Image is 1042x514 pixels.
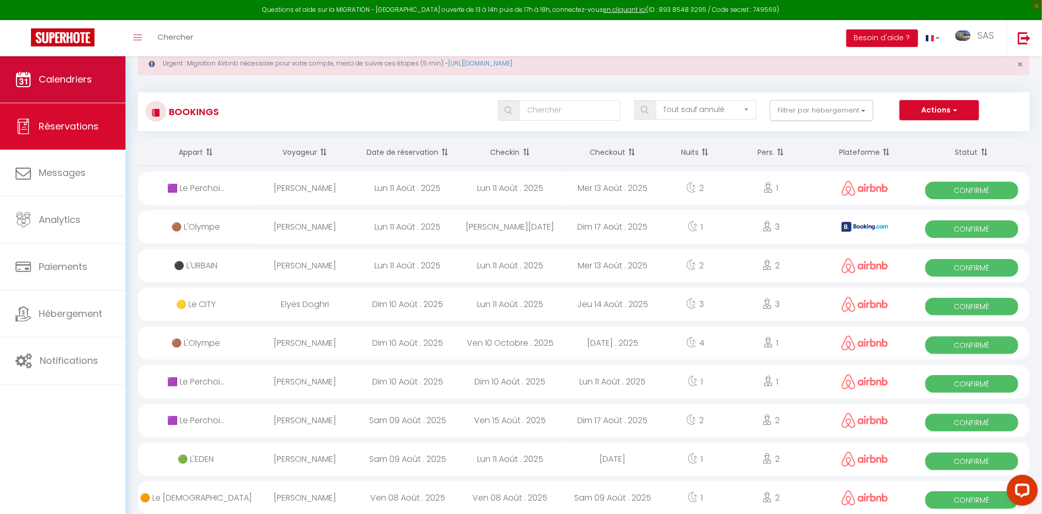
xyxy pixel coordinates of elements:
[948,20,1007,56] a: ... SAS
[519,100,620,121] input: Chercher
[150,20,201,56] a: Chercher
[157,31,193,42] span: Chercher
[977,29,994,42] span: SAS
[39,120,99,133] span: Réservations
[356,139,459,166] th: Sort by booking date
[955,30,971,41] img: ...
[40,354,98,367] span: Notifications
[899,100,979,121] button: Actions
[138,52,1030,75] div: Urgent : Migration Airbnb nécessaire pour votre compte, merci de suivre ces étapes (5 min) -
[846,29,918,47] button: Besoin d'aide ?
[664,139,727,166] th: Sort by nights
[604,5,646,14] a: en cliquant ici
[1017,58,1023,71] span: ×
[816,139,914,166] th: Sort by channel
[1018,31,1031,44] img: logout
[999,471,1042,514] iframe: LiveChat chat widget
[254,139,357,166] th: Sort by guest
[39,213,81,226] span: Analytics
[770,100,873,121] button: Filtrer par hébergement
[1017,60,1023,69] button: Close
[39,73,92,86] span: Calendriers
[39,307,102,320] span: Hébergement
[448,59,512,68] a: [URL][DOMAIN_NAME]
[727,139,816,166] th: Sort by people
[138,139,254,166] th: Sort by rentals
[39,260,87,273] span: Paiements
[914,139,1030,166] th: Sort by status
[39,166,86,179] span: Messages
[31,28,94,46] img: Super Booking
[561,139,664,166] th: Sort by checkout
[459,139,562,166] th: Sort by checkin
[166,100,219,123] h3: Bookings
